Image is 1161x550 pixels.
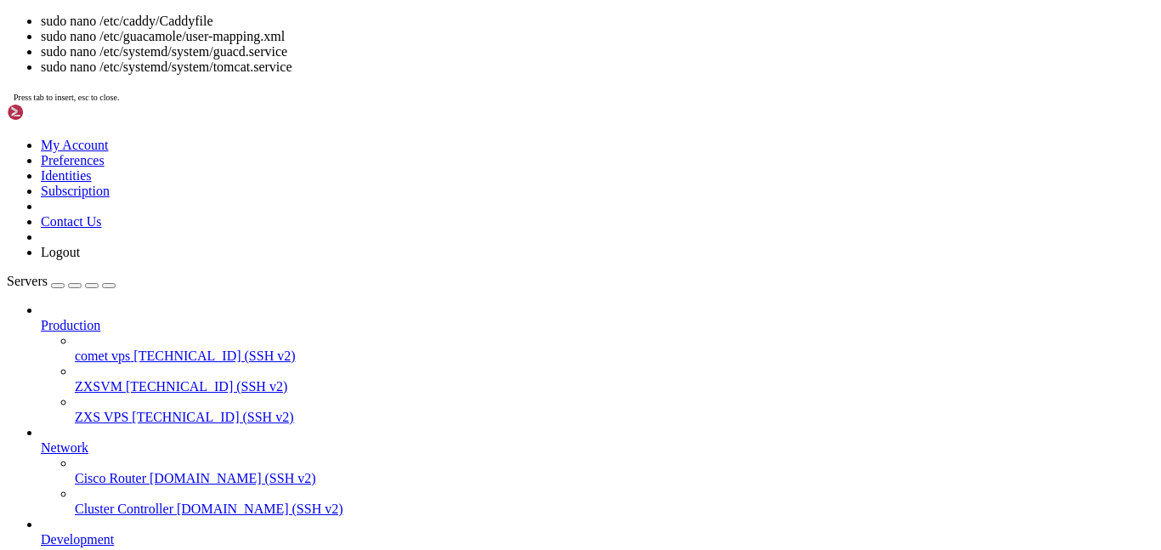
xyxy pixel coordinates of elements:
[7,41,938,49] x-row: individual files in /usr/share/doc/*/copyright.
[75,379,122,394] span: ZXSVM
[75,502,1154,517] a: Cluster Controller [DOMAIN_NAME] (SSH v2)
[41,425,1154,517] li: Network
[7,66,938,75] x-row: permitted by applicable law.
[7,117,130,125] span: Job for caddy.service failed.
[41,303,1154,425] li: Production
[109,151,113,160] div: (25, 17)
[41,60,1154,75] li: sudo nano /etc/systemd/system/tomcat.service
[41,29,1154,44] li: sudo nano /etc/guacamole/user-mapping.xml
[41,440,88,455] span: Network
[75,333,1154,364] li: comet vps [TECHNICAL_ID] (SSH v2)
[41,318,100,332] span: Production
[41,318,1154,333] a: Production
[7,274,116,288] a: Servers
[41,184,110,198] a: Subscription
[75,456,1154,486] li: Cisco Router [DOMAIN_NAME] (SSH v2)
[7,109,938,117] x-row: root@zxs-vps:~# sudo systemctl reload caddy
[41,138,109,152] a: My Account
[75,410,1154,425] a: ZXS VPS [TECHNICAL_ID] (SSH v2)
[41,14,1154,29] li: sudo nano /etc/caddy/Caddyfile
[41,168,92,183] a: Identities
[75,486,1154,517] li: Cluster Controller [DOMAIN_NAME] (SSH v2)
[75,349,1154,364] a: comet vps [TECHNICAL_ID] (SSH v2)
[126,379,287,394] span: [TECHNICAL_ID] (SSH v2)
[7,100,938,109] x-row: root@zxs-vps:~# sudo nano /etc/caddy/Caddyfile
[7,24,938,32] x-row: The programs included with the Debian GNU/Linux system are free software;
[14,93,119,102] span: Press tab to insert, esc to close.
[75,379,1154,394] a: ZXSVM [TECHNICAL_ID] (SSH v2)
[41,532,114,547] span: Development
[41,214,102,229] a: Contact Us
[150,471,316,485] span: [DOMAIN_NAME] (SSH v2)
[7,32,938,41] x-row: the exact distribution terms for each program are described in the
[75,394,1154,425] li: ZXS VPS [TECHNICAL_ID] (SSH v2)
[7,75,938,83] x-row: Last login: [DATE] from [TECHNICAL_ID]
[75,364,1154,394] li: ZXSVM [TECHNICAL_ID] (SSH v2)
[75,502,173,516] span: Cluster Controller
[133,349,295,363] span: [TECHNICAL_ID] (SSH v2)
[177,502,343,516] span: [DOMAIN_NAME] (SSH v2)
[7,104,105,121] img: Shellngn
[7,134,938,143] x-row: root@zxs-vps:~# sudo nan
[132,410,293,424] span: [TECHNICAL_ID] (SSH v2)
[7,151,938,160] x-row: root@zxs-vps:~# sudo nano
[41,245,80,259] a: Logout
[75,471,146,485] span: Cisco Router
[7,126,368,133] span: See "systemctl status caddy.service" and "journalctl -xeu caddy.service" for details.
[41,532,1154,547] a: Development
[7,143,938,151] x-row: sudo: nan: command not found
[7,83,938,92] x-row: root@zxs-vps:~# sudo nano /etc/caddy/Caddyfile
[7,7,938,15] x-row: Linux zxs-vps 6.1.0-38-amd64 #1 SMP PREEMPT_DYNAMIC Debian 6.1.147-1 ([DATE]) x86_64
[75,349,130,363] span: comet vps
[41,153,105,167] a: Preferences
[75,410,128,424] span: ZXS VPS
[41,440,1154,456] a: Network
[41,44,1154,60] li: sudo nano /etc/systemd/system/guacd.service
[75,471,1154,486] a: Cisco Router [DOMAIN_NAME] (SSH v2)
[7,274,48,288] span: Servers
[7,92,938,100] x-row: root@zxs-vps:~# sudo systemctl reload caddy
[7,58,938,66] x-row: Debian GNU/Linux comes with ABSOLUTELY NO WARRANTY, to the extent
